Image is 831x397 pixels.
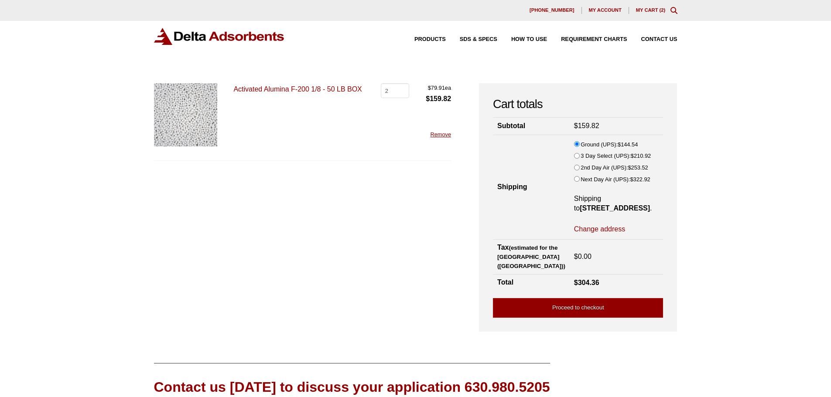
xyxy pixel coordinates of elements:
[628,164,648,171] bdi: 253.52
[497,244,565,269] small: (estimated for the [GEOGRAPHIC_DATA] ([GEOGRAPHIC_DATA]))
[493,240,570,274] th: Tax
[574,279,599,286] bdi: 304.36
[630,176,633,183] span: $
[493,97,663,112] h2: Cart totals
[426,95,451,102] bdi: 159.82
[574,194,659,214] p: Shipping to .
[530,8,575,13] span: [PHONE_NUMBER]
[661,7,663,13] span: 2
[580,204,650,212] strong: [STREET_ADDRESS]
[574,253,592,260] bdi: 0.00
[589,8,622,13] span: My account
[154,377,550,397] div: Contact us [DATE] to discuss your application 630.980.5205
[574,122,578,129] span: $
[636,7,666,13] a: My Cart (2)
[233,85,362,93] a: Activated Alumina F-200 1/8 - 50 LB BOX
[641,37,677,42] span: Contact Us
[581,163,648,173] label: 2nd Day Air (UPS):
[460,37,497,42] span: SDS & SPECS
[414,37,446,42] span: Products
[497,37,547,42] a: How to Use
[574,224,625,234] a: Change address
[428,85,445,91] bdi: 79.91
[618,141,638,148] bdi: 144.54
[430,131,451,138] a: Remove this item
[493,135,570,240] th: Shipping
[400,37,446,42] a: Products
[547,37,627,42] a: Requirement Charts
[428,85,431,91] span: $
[381,83,409,98] input: Product quantity
[618,141,621,148] span: $
[446,37,497,42] a: SDS & SPECS
[628,164,631,171] span: $
[582,7,629,14] a: My account
[574,253,578,260] span: $
[426,83,451,93] span: ea
[154,83,217,146] img: Activated Alumina F-200 1/8 - 50 LB BOX
[523,7,582,14] a: [PHONE_NUMBER]
[630,176,650,183] bdi: 322.92
[493,298,663,318] a: Proceed to checkout
[581,175,650,184] label: Next Day Air (UPS):
[581,151,651,161] label: 3 Day Select (UPS):
[574,122,599,129] bdi: 159.82
[561,37,627,42] span: Requirement Charts
[581,140,638,149] label: Ground (UPS):
[154,28,285,45] img: Delta Adsorbents
[631,153,634,159] span: $
[493,118,570,135] th: Subtotal
[627,37,677,42] a: Contact Us
[493,274,570,291] th: Total
[511,37,547,42] span: How to Use
[426,95,430,102] span: $
[574,279,578,286] span: $
[631,153,651,159] bdi: 210.92
[670,7,677,14] div: Toggle Modal Content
